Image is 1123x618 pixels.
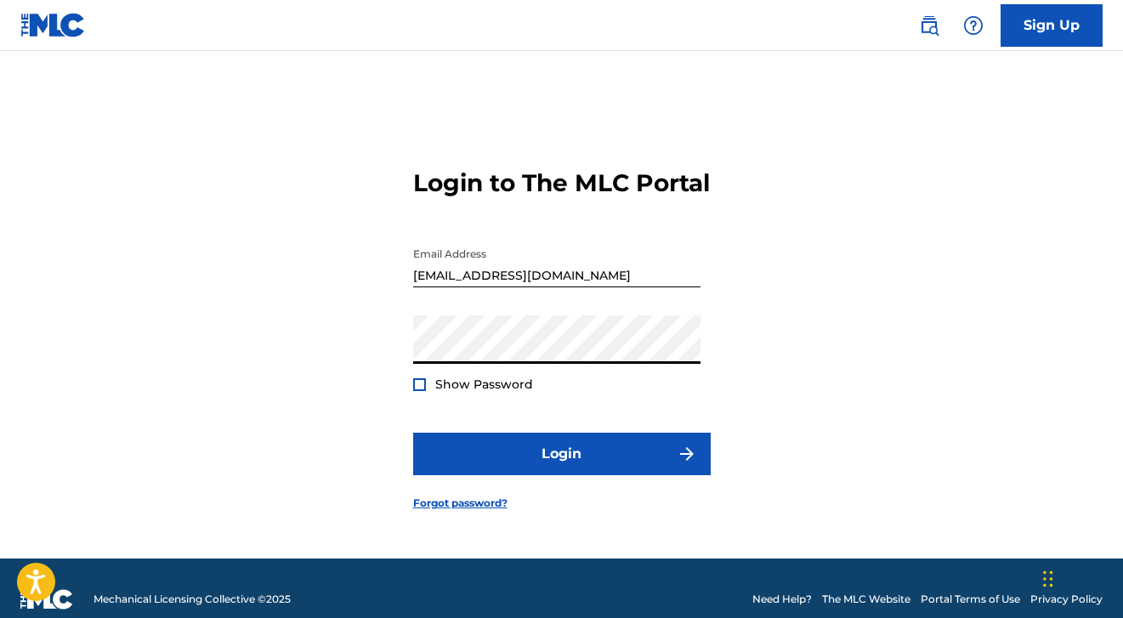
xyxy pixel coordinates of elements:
[413,433,711,475] button: Login
[677,444,697,464] img: f7272a7cc735f4ea7f67.svg
[20,589,73,609] img: logo
[956,9,990,43] div: Help
[919,15,939,36] img: search
[912,9,946,43] a: Public Search
[413,496,508,511] a: Forgot password?
[963,15,984,36] img: help
[752,592,812,607] a: Need Help?
[1001,4,1103,47] a: Sign Up
[20,13,86,37] img: MLC Logo
[1030,592,1103,607] a: Privacy Policy
[94,592,291,607] span: Mechanical Licensing Collective © 2025
[822,592,910,607] a: The MLC Website
[1043,553,1053,604] div: Drag
[413,168,710,198] h3: Login to The MLC Portal
[921,592,1020,607] a: Portal Terms of Use
[435,377,533,392] span: Show Password
[1038,536,1123,618] iframe: Chat Widget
